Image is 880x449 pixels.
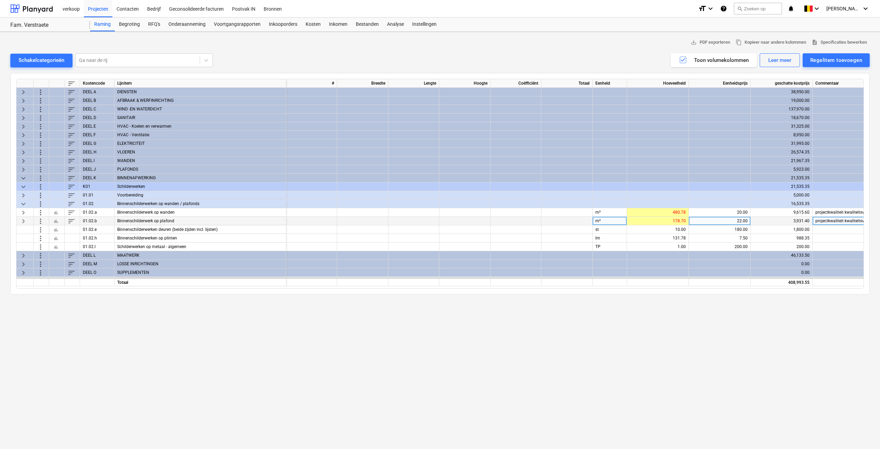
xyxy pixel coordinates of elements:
div: DEEL M [80,260,114,268]
div: Breedte [337,79,388,88]
a: Inkomen [325,18,352,31]
span: sort [67,96,76,105]
div: Binnenschilderwerken op plinten [114,234,286,243]
div: Analyse [383,18,408,31]
div: WANDEN [114,157,286,165]
span: keyboard_arrow_right [19,139,27,148]
span: more_vert [36,122,45,130]
div: SUPPLEMENTEN [114,268,286,277]
div: st [593,225,627,234]
div: 5,000.00 [753,191,810,200]
div: Regelitem toevoegen [810,56,862,65]
span: sort [67,200,76,208]
div: 01.02.e [80,225,114,234]
div: 21,535.35 [753,174,810,182]
span: search [737,6,742,11]
span: sort [67,165,76,173]
button: Toon volumekolommen [671,53,757,67]
a: RFQ's [144,18,164,31]
a: Onderaanneming [164,18,210,31]
div: Hoeveelheid [627,79,689,88]
div: Coëfficiënt [491,79,541,88]
span: keyboard_arrow_right [19,88,27,96]
span: sort [67,114,76,122]
div: LOSSE INRICHTINGEN [114,260,286,268]
div: 137,970.00 [753,105,810,114]
div: 480.78 [630,208,686,217]
span: sort [67,174,76,182]
div: # [286,79,337,88]
div: VLOEREN [114,148,286,157]
div: 31,325.00 [753,122,810,131]
a: Instellingen [408,18,441,31]
div: m² [593,217,627,225]
span: sort [67,79,76,87]
span: more_vert [36,174,45,182]
button: Zoeken op [734,3,782,14]
div: DEEL D [80,114,114,122]
div: Totaal [541,79,593,88]
div: ELEKTRICITEIT [114,139,286,148]
span: bar_chart [53,235,59,241]
span: PDF exporteren [691,39,730,46]
div: 180.00 [692,225,748,234]
div: 21,535.35 [753,182,810,191]
span: sort [67,268,76,277]
div: Voorbereiding [114,191,286,200]
button: Schakelcategorieën [10,54,73,67]
span: more_vert [36,157,45,165]
div: Schakelcategorieën [19,56,64,65]
span: sort [67,148,76,156]
i: keyboard_arrow_down [813,4,821,13]
span: more_vert [36,243,45,251]
span: keyboard_arrow_right [19,148,27,156]
div: 10.00 [630,225,686,234]
div: DIENSTEN [114,88,286,96]
span: sort [67,122,76,130]
div: WIND -EN WATERDICHT [114,105,286,114]
div: Kostencode [80,79,114,88]
div: 131.78 [630,234,686,243]
span: Kopieer naar andere kolommen [736,39,806,46]
div: TP [593,243,627,251]
div: m² [593,208,627,217]
div: DEEL I [80,157,114,165]
div: 408,993.55 [753,278,810,287]
span: more_vert [36,251,45,259]
span: keyboard_arrow_right [19,131,27,139]
span: more_vert [36,114,45,122]
div: SANITAIR [114,114,286,122]
span: [PERSON_NAME] [826,6,861,11]
div: DEEL K [80,174,114,182]
span: more_vert [36,208,45,216]
div: 200.00 [753,243,810,251]
span: more_vert [36,225,45,234]
div: HVAC - Ventilatie [114,131,286,139]
span: more_vert [36,268,45,277]
div: DEEL E [80,122,114,131]
div: Eenheidsprijs [689,79,751,88]
span: more_vert [36,182,45,191]
div: Lengte [388,79,439,88]
div: 01.02.h [80,234,114,243]
div: Begroting [115,18,144,31]
span: keyboard_arrow_down [19,200,27,208]
span: sort [67,131,76,139]
span: description [812,39,818,45]
span: keyboard_arrow_right [19,268,27,277]
div: geschatte kostprijs [751,79,813,88]
div: Chatwidget [846,416,880,449]
span: sort [67,260,76,268]
div: 26,574.35 [753,148,810,157]
div: DEEL L [80,251,114,260]
span: keyboard_arrow_right [19,217,27,225]
div: Schilderwerken op metaal - algemeen [114,243,286,251]
a: Inkooporders [265,18,301,31]
span: sort [67,105,76,113]
div: DEEL H [80,148,114,157]
div: AFBRAAK & WERFINRICHTING [114,96,286,105]
div: 0.00 [753,260,810,268]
